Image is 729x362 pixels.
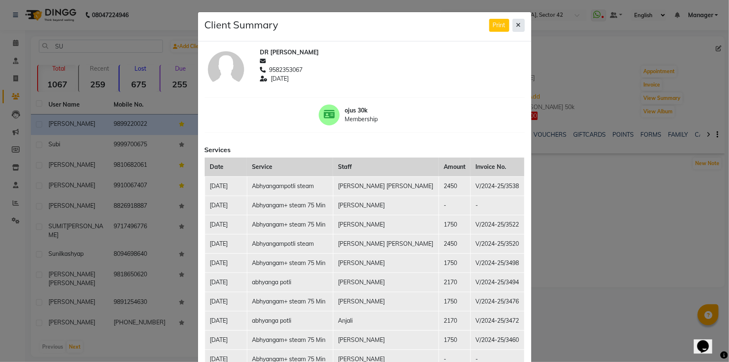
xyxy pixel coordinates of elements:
[439,158,470,177] th: Amount
[260,48,319,57] span: DR [PERSON_NAME]
[333,158,439,177] th: Staff
[247,253,333,273] td: Abhyangam+ steam 75 Min
[439,292,470,311] td: 1750
[205,215,247,234] td: [DATE]
[470,176,524,196] td: V/2024-25/3538
[247,273,333,292] td: abhyanga potli
[470,158,524,177] th: Invoice No.
[694,329,721,354] iframe: chat widget
[470,196,524,215] td: -
[470,311,524,330] td: V/2024-25/3472
[269,66,302,74] span: 9582353067
[205,253,247,273] td: [DATE]
[489,19,509,32] button: Print
[247,311,333,330] td: abhyanga potli
[333,311,439,330] td: Anjali
[439,273,470,292] td: 2170
[333,330,439,349] td: [PERSON_NAME]
[439,311,470,330] td: 2170
[470,273,524,292] td: V/2024-25/3494
[439,215,470,234] td: 1750
[333,176,439,196] td: [PERSON_NAME] [PERSON_NAME]
[205,146,525,154] h6: Services
[247,158,333,177] th: Service
[345,115,410,124] span: Membership
[247,215,333,234] td: Abhyangam+ steam 75 Min
[205,176,247,196] td: [DATE]
[333,215,439,234] td: [PERSON_NAME]
[271,74,289,83] span: [DATE]
[333,292,439,311] td: [PERSON_NAME]
[333,253,439,273] td: [PERSON_NAME]
[205,234,247,253] td: [DATE]
[247,176,333,196] td: Abhyangampotli steam
[205,292,247,311] td: [DATE]
[439,330,470,349] td: 1750
[470,292,524,311] td: V/2024-25/3476
[205,330,247,349] td: [DATE]
[333,196,439,215] td: [PERSON_NAME]
[470,253,524,273] td: V/2024-25/3498
[439,234,470,253] td: 2450
[333,234,439,253] td: [PERSON_NAME] [PERSON_NAME]
[439,253,470,273] td: 1750
[470,330,524,349] td: V/2024-25/3460
[205,273,247,292] td: [DATE]
[470,234,524,253] td: V/2024-25/3520
[345,106,410,115] span: ojus 30k
[205,196,247,215] td: [DATE]
[205,311,247,330] td: [DATE]
[333,273,439,292] td: [PERSON_NAME]
[247,234,333,253] td: Abhyangampotli steam
[439,196,470,215] td: -
[205,158,247,177] th: Date
[247,330,333,349] td: Abhyangam+ steam 75 Min
[247,292,333,311] td: Abhyangam+ steam 75 Min
[470,215,524,234] td: V/2024-25/3522
[205,19,279,31] h4: Client Summary
[247,196,333,215] td: Abhyangam+ steam 75 Min
[439,176,470,196] td: 2450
